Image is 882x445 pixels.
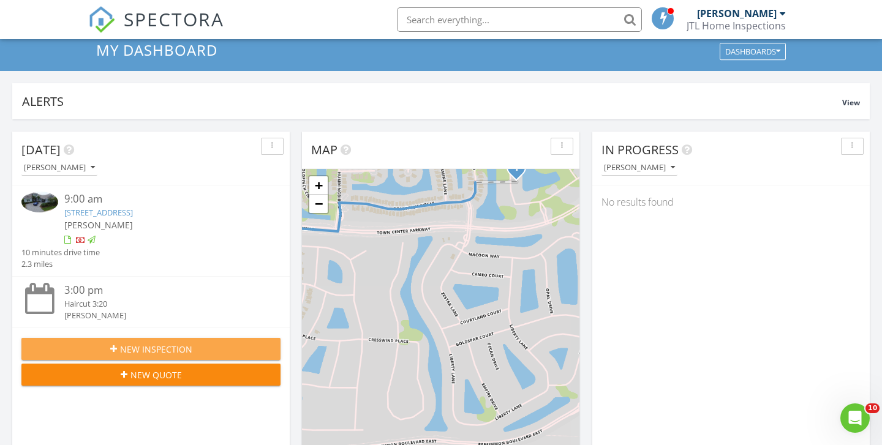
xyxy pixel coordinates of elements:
div: 9:00 am [64,192,258,207]
button: New Inspection [21,338,281,360]
div: 10 minutes drive time [21,247,100,258]
span: Map [311,141,337,158]
div: 2.3 miles [21,258,100,270]
span: New Quote [130,368,182,381]
input: Search everything... [397,7,642,32]
div: [PERSON_NAME] [604,163,675,172]
button: Dashboards [720,43,786,60]
div: Haircut 3:20 [64,298,258,310]
img: 9171811%2Fcover_photos%2FogAv8eeoLMX4xtxJCCat%2Fsmall.9171811-1756305120622 [21,192,58,212]
span: SPECTORA [124,6,224,32]
img: The Best Home Inspection Software - Spectora [88,6,115,33]
div: Alerts [22,93,842,110]
a: Zoom in [309,176,328,195]
a: 9:00 am [STREET_ADDRESS] [PERSON_NAME] 10 minutes drive time 2.3 miles [21,192,281,270]
span: [DATE] [21,141,61,158]
div: [PERSON_NAME] [64,310,258,321]
div: [PERSON_NAME] [697,7,777,20]
a: Zoom out [309,195,328,213]
div: [PERSON_NAME] [24,163,95,172]
span: 10 [865,403,880,413]
span: New Inspection [120,343,192,356]
span: My Dashboard [96,40,217,60]
div: 3:00 pm [64,283,258,298]
span: [PERSON_NAME] [64,219,133,231]
button: New Quote [21,364,281,386]
span: In Progress [601,141,679,158]
div: No results found [592,185,870,219]
div: JTL Home Inspections [687,20,786,32]
iframe: Intercom live chat [840,403,870,433]
i: 1 [514,164,519,173]
div: 15263 Wildwood Cir, Westlake, FL 33470 [516,167,524,174]
span: View [842,97,860,108]
div: Dashboards [725,47,780,56]
a: [STREET_ADDRESS] [64,207,133,218]
a: SPECTORA [88,17,224,42]
button: [PERSON_NAME] [21,160,97,176]
button: [PERSON_NAME] [601,160,677,176]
